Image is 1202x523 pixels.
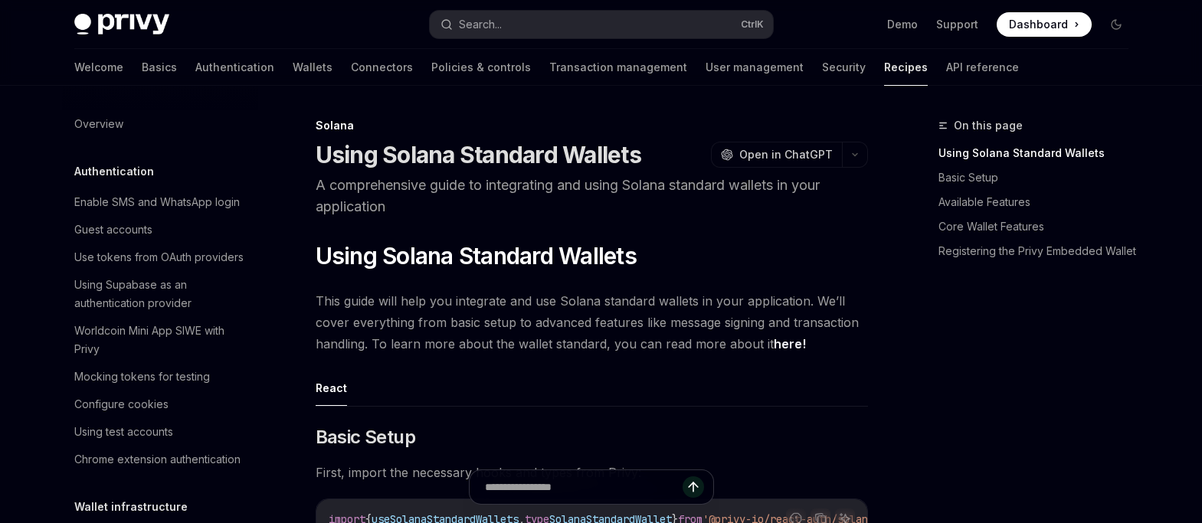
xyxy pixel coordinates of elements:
a: Registering the Privy Embedded Wallet [938,239,1141,263]
a: Using test accounts [62,418,258,446]
p: A comprehensive guide to integrating and using Solana standard wallets in your application [316,175,868,217]
a: Basics [142,49,177,86]
div: Mocking tokens for testing [74,368,210,386]
h5: Wallet infrastructure [74,498,188,516]
a: Available Features [938,190,1141,214]
img: dark logo [74,14,169,35]
a: Authentication [195,49,274,86]
span: This guide will help you integrate and use Solana standard wallets in your application. We’ll cov... [316,290,868,355]
button: Open in ChatGPT [711,142,842,168]
a: Use tokens from OAuth providers [62,244,258,271]
a: User management [706,49,804,86]
span: On this page [954,116,1023,135]
a: here! [774,336,806,352]
a: Using Supabase as an authentication provider [62,271,258,317]
div: Using test accounts [74,423,173,441]
a: Support [936,17,978,32]
a: Core Wallet Features [938,214,1141,239]
a: Dashboard [997,12,1092,37]
a: Policies & controls [431,49,531,86]
button: React [316,370,347,406]
a: Using Solana Standard Wallets [938,141,1141,165]
span: Dashboard [1009,17,1068,32]
a: API reference [946,49,1019,86]
a: Transaction management [549,49,687,86]
a: Overview [62,110,258,138]
span: First, import the necessary hooks and types from Privy: [316,462,868,483]
a: Guest accounts [62,216,258,244]
div: Use tokens from OAuth providers [74,248,244,266]
a: Recipes [884,49,928,86]
div: Solana [316,118,868,133]
span: Using Solana Standard Wallets [316,242,637,270]
a: Worldcoin Mini App SIWE with Privy [62,317,258,363]
span: Open in ChatGPT [739,147,833,162]
div: Guest accounts [74,221,152,239]
a: Wallets [293,49,332,86]
div: Search... [459,15,502,34]
div: Configure cookies [74,395,169,413]
h5: Authentication [74,162,154,181]
div: Overview [74,115,123,133]
div: Enable SMS and WhatsApp login [74,193,240,211]
a: Configure cookies [62,391,258,418]
a: Connectors [351,49,413,86]
a: Demo [887,17,918,32]
div: Using Supabase as an authentication provider [74,276,249,312]
div: Chrome extension authentication [74,450,241,469]
h1: Using Solana Standard Wallets [316,141,641,168]
button: Send message [683,476,704,498]
a: Security [822,49,866,86]
div: Worldcoin Mini App SIWE with Privy [74,322,249,358]
a: Chrome extension authentication [62,446,258,473]
a: Mocking tokens for testing [62,363,258,391]
a: Basic Setup [938,165,1141,190]
button: Search...CtrlK [430,11,773,38]
a: Welcome [74,49,123,86]
span: Basic Setup [316,425,415,449]
span: Ctrl K [741,18,764,31]
button: Toggle dark mode [1104,12,1128,37]
a: Enable SMS and WhatsApp login [62,188,258,216]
